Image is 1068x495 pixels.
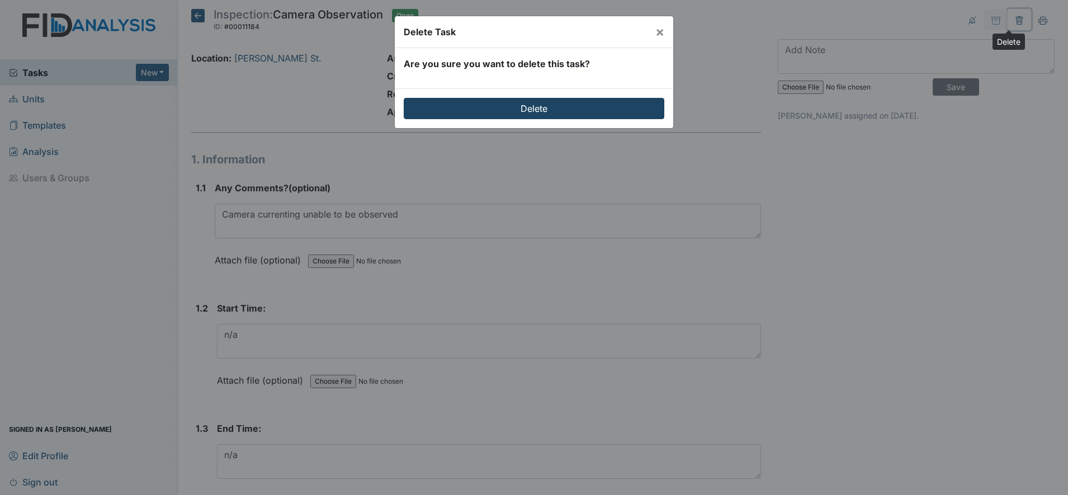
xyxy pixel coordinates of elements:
[404,98,664,119] input: Delete
[655,23,664,40] span: ×
[404,58,590,69] strong: Are you sure you want to delete this task?
[646,16,673,48] button: Close
[404,25,456,39] div: Delete Task
[993,34,1025,50] div: Delete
